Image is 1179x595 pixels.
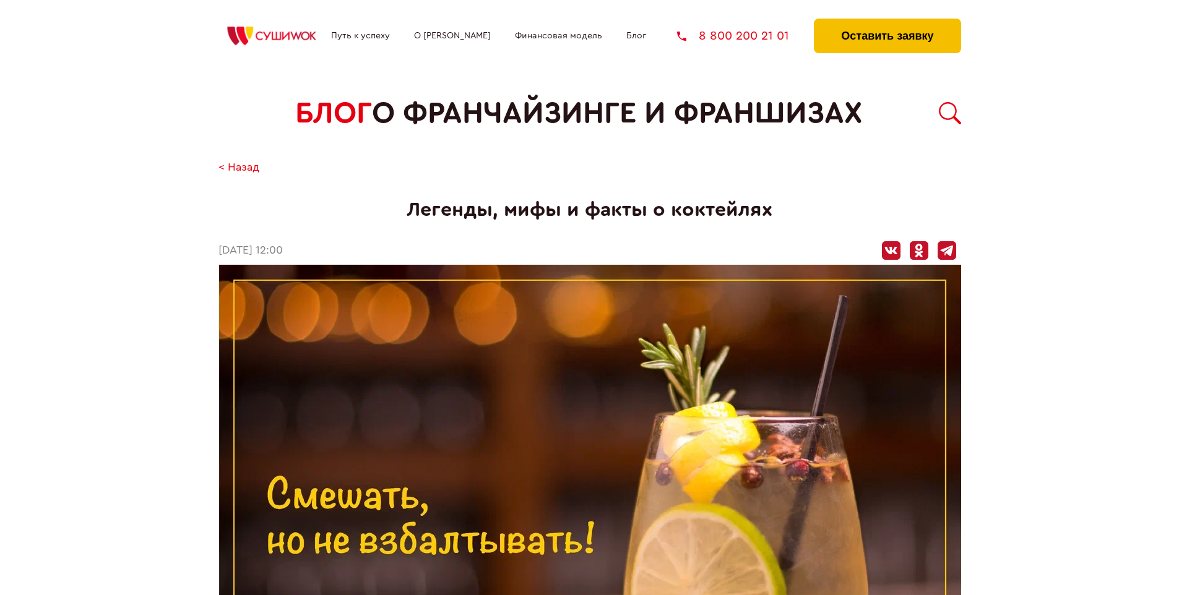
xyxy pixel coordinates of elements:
[414,31,491,41] a: О [PERSON_NAME]
[372,96,862,131] span: о франчайзинге и франшизах
[626,31,646,41] a: Блог
[699,30,789,42] span: 8 800 200 21 01
[295,96,372,131] span: БЛОГ
[331,31,390,41] a: Путь к успеху
[814,19,961,53] button: Оставить заявку
[218,161,259,174] a: < Назад
[218,199,961,221] h1: Легенды, мифы и факты о коктейлях
[677,30,789,42] a: 8 800 200 21 01
[218,244,283,257] time: [DATE] 12:00
[515,31,602,41] a: Финансовая модель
